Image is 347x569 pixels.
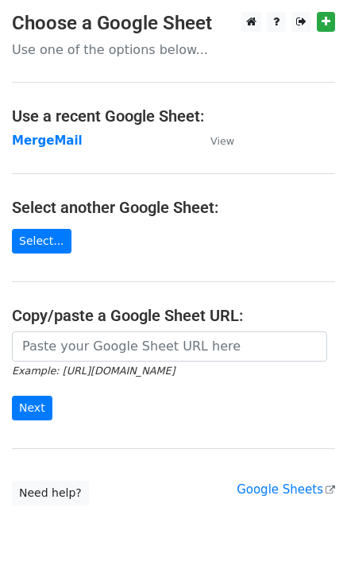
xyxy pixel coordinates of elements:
a: Select... [12,229,71,254]
a: MergeMail [12,134,83,148]
small: View [210,135,234,147]
h3: Choose a Google Sheet [12,12,335,35]
a: Google Sheets [237,482,335,497]
p: Use one of the options below... [12,41,335,58]
a: View [195,134,234,148]
h4: Use a recent Google Sheet: [12,106,335,126]
small: Example: [URL][DOMAIN_NAME] [12,365,175,377]
input: Next [12,396,52,420]
input: Paste your Google Sheet URL here [12,331,327,362]
iframe: Chat Widget [268,493,347,569]
h4: Select another Google Sheet: [12,198,335,217]
h4: Copy/paste a Google Sheet URL: [12,306,335,325]
a: Need help? [12,481,89,505]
